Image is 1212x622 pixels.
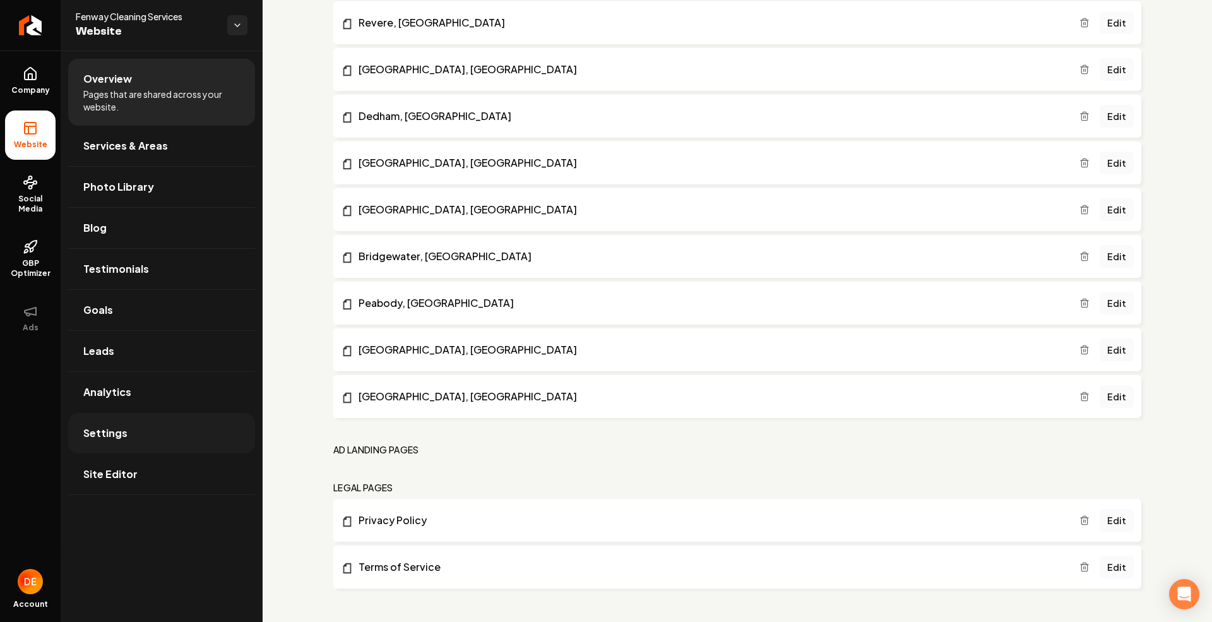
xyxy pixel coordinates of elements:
[5,165,56,224] a: Social Media
[6,85,55,95] span: Company
[68,290,255,330] a: Goals
[341,15,1079,30] a: Revere, [GEOGRAPHIC_DATA]
[5,194,56,214] span: Social Media
[68,208,255,248] a: Blog
[83,138,168,153] span: Services & Areas
[341,342,1079,357] a: [GEOGRAPHIC_DATA], [GEOGRAPHIC_DATA]
[1100,58,1134,81] a: Edit
[1100,105,1134,128] a: Edit
[341,296,1079,311] a: Peabody, [GEOGRAPHIC_DATA]
[83,88,240,113] span: Pages that are shared across your website.
[83,385,131,400] span: Analytics
[83,302,113,318] span: Goals
[341,62,1079,77] a: [GEOGRAPHIC_DATA], [GEOGRAPHIC_DATA]
[341,202,1079,217] a: [GEOGRAPHIC_DATA], [GEOGRAPHIC_DATA]
[83,467,138,482] span: Site Editor
[68,167,255,207] a: Photo Library
[1100,509,1134,532] a: Edit
[83,179,154,194] span: Photo Library
[9,140,52,150] span: Website
[1100,245,1134,268] a: Edit
[68,413,255,453] a: Settings
[341,249,1079,264] a: Bridgewater, [GEOGRAPHIC_DATA]
[83,71,132,87] span: Overview
[1100,292,1134,314] a: Edit
[83,220,107,236] span: Blog
[341,559,1079,575] a: Terms of Service
[333,443,419,456] h2: Ad landing pages
[13,599,48,609] span: Account
[18,569,43,594] button: Open user button
[1100,198,1134,221] a: Edit
[68,454,255,494] a: Site Editor
[19,15,42,35] img: Rebolt Logo
[341,155,1079,170] a: [GEOGRAPHIC_DATA], [GEOGRAPHIC_DATA]
[68,249,255,289] a: Testimonials
[1100,556,1134,578] a: Edit
[5,229,56,289] a: GBP Optimizer
[1100,338,1134,361] a: Edit
[341,389,1079,404] a: [GEOGRAPHIC_DATA], [GEOGRAPHIC_DATA]
[1100,385,1134,408] a: Edit
[83,261,149,277] span: Testimonials
[83,344,114,359] span: Leads
[5,294,56,343] button: Ads
[18,323,44,333] span: Ads
[83,426,128,441] span: Settings
[68,126,255,166] a: Services & Areas
[68,331,255,371] a: Leads
[1169,579,1199,609] div: Open Intercom Messenger
[333,481,393,494] h2: Legal Pages
[1100,11,1134,34] a: Edit
[341,513,1079,528] a: Privacy Policy
[68,372,255,412] a: Analytics
[1100,152,1134,174] a: Edit
[341,109,1079,124] a: Dedham, [GEOGRAPHIC_DATA]
[76,10,217,23] span: Fenway Cleaning Services
[5,258,56,278] span: GBP Optimizer
[5,56,56,105] a: Company
[18,569,43,594] img: driss essid
[76,23,217,40] span: Website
